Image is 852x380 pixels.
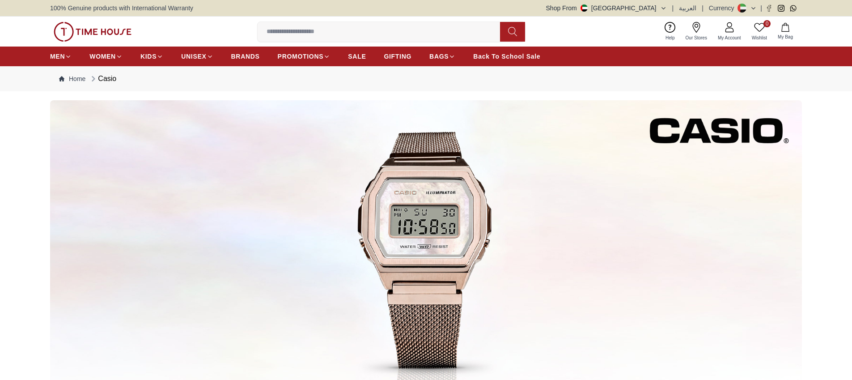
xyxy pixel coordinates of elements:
span: 100% Genuine products with International Warranty [50,4,193,13]
a: UNISEX [181,48,213,64]
a: KIDS [140,48,163,64]
div: Casio [89,73,116,84]
a: BRANDS [231,48,260,64]
button: My Bag [772,21,798,42]
span: Help [662,34,678,41]
span: | [702,4,704,13]
span: PROMOTIONS [278,52,324,61]
img: ... [54,22,131,42]
a: Help [660,20,680,43]
a: Facebook [766,5,772,12]
span: MEN [50,52,65,61]
a: BAGS [429,48,455,64]
a: Home [59,74,85,83]
a: Back To School Sale [473,48,540,64]
span: | [672,4,674,13]
a: Our Stores [680,20,712,43]
span: My Account [714,34,745,41]
span: BRANDS [231,52,260,61]
span: GIFTING [384,52,411,61]
img: United Arab Emirates [581,4,588,12]
span: Our Stores [682,34,711,41]
a: Whatsapp [790,5,797,12]
button: العربية [679,4,696,13]
span: BAGS [429,52,449,61]
nav: Breadcrumb [50,66,802,91]
span: KIDS [140,52,157,61]
span: | [760,4,762,13]
a: GIFTING [384,48,411,64]
span: Back To School Sale [473,52,540,61]
a: Instagram [778,5,784,12]
a: PROMOTIONS [278,48,331,64]
button: Shop From[GEOGRAPHIC_DATA] [546,4,667,13]
span: UNISEX [181,52,206,61]
span: 0 [763,20,771,27]
span: Wishlist [748,34,771,41]
a: SALE [348,48,366,64]
a: WOMEN [89,48,123,64]
span: WOMEN [89,52,116,61]
a: MEN [50,48,72,64]
a: 0Wishlist [746,20,772,43]
span: My Bag [774,34,797,40]
span: SALE [348,52,366,61]
div: Currency [709,4,738,13]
